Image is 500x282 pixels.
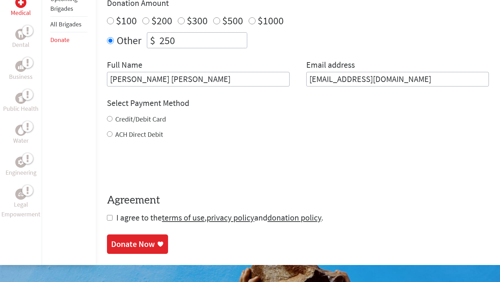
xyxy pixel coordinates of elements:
[158,33,247,48] input: Enter Amount
[258,14,284,27] label: $1000
[18,64,24,69] img: Business
[3,93,39,114] a: Public HealthPublic Health
[306,59,355,72] label: Email address
[107,234,168,254] a: Donate Now
[115,130,163,139] label: ACH Direct Debit
[107,153,212,180] iframe: reCAPTCHA
[116,212,323,223] span: I agree to the , and .
[9,72,33,82] p: Business
[151,14,172,27] label: $200
[18,192,24,196] img: Legal Empowerment
[1,200,40,219] p: Legal Empowerment
[15,61,26,72] div: Business
[13,136,28,146] p: Water
[3,104,39,114] p: Public Health
[13,125,28,146] a: WaterWater
[50,32,87,48] li: Donate
[187,14,208,27] label: $300
[50,36,69,44] a: Donate
[306,72,489,86] input: Your Email
[207,212,254,223] a: privacy policy
[6,157,36,177] a: EngineeringEngineering
[107,194,489,207] h4: Agreement
[6,168,36,177] p: Engineering
[15,125,26,136] div: Water
[117,32,141,48] label: Other
[50,17,87,32] li: All Brigades
[15,93,26,104] div: Public Health
[50,20,82,28] a: All Brigades
[15,29,26,40] div: Dental
[18,95,24,102] img: Public Health
[9,61,33,82] a: BusinessBusiness
[162,212,205,223] a: terms of use
[107,98,489,109] h4: Select Payment Method
[107,72,290,86] input: Enter Full Name
[1,189,40,219] a: Legal EmpowermentLegal Empowerment
[147,33,158,48] div: $
[115,115,166,123] label: Credit/Debit Card
[15,157,26,168] div: Engineering
[12,40,30,50] p: Dental
[15,189,26,200] div: Legal Empowerment
[18,159,24,165] img: Engineering
[111,239,155,250] div: Donate Now
[18,31,24,38] img: Dental
[116,14,137,27] label: $100
[107,59,142,72] label: Full Name
[18,126,24,134] img: Water
[11,8,31,18] p: Medical
[222,14,243,27] label: $500
[12,29,30,50] a: DentalDental
[267,212,321,223] a: donation policy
